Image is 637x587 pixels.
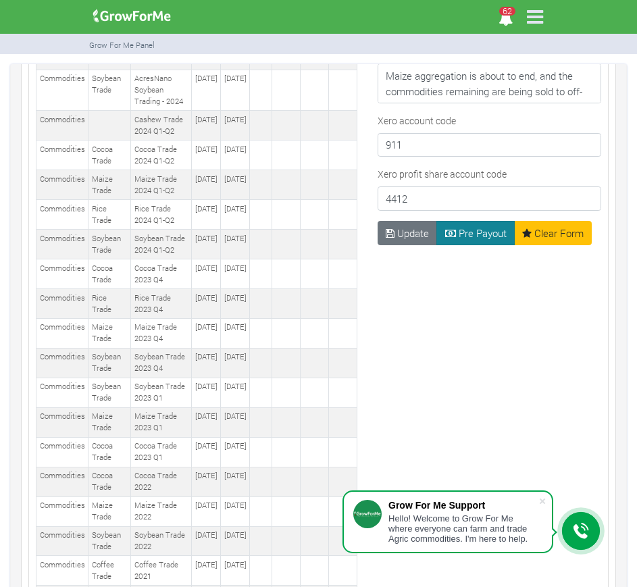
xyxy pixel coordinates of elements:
textarea: Maize aggregation is about to end, and the commodities remaining are being sold to off-takers. Up... [378,63,601,103]
td: Soybean Trade 2022 [131,526,192,556]
td: [DATE] [221,496,250,526]
button: Pre Payout [436,221,515,245]
td: Commodities [36,467,88,496]
td: [DATE] [221,70,250,111]
td: Commodities [36,407,88,437]
td: Soybean Trade 2023 Q4 [131,348,192,378]
td: Cocoa Trade 2022 [131,467,192,496]
td: Commodities [36,348,88,378]
td: [DATE] [192,170,221,200]
td: Cocoa Trade 2023 Q1 [131,437,192,467]
td: Commodities [36,141,88,170]
td: [DATE] [221,259,250,289]
td: Soybean Trade 2024 Q1-Q2 [131,230,192,259]
td: Cocoa Trade [88,141,131,170]
td: Cashew Trade 2024 Q1-Q2 [131,111,192,141]
td: Commodities [36,437,88,467]
td: [DATE] [192,496,221,526]
a: 62 [492,14,519,26]
td: [DATE] [192,467,221,496]
td: [DATE] [192,318,221,348]
td: Commodities [36,556,88,586]
td: Commodities [36,496,88,526]
label: Xero account code [378,113,456,128]
i: Notifications [492,3,519,34]
td: [DATE] [221,526,250,556]
td: Soybean Trade [88,230,131,259]
td: Maize Trade 2022 [131,496,192,526]
td: Soybean Trade [88,378,131,407]
td: Rice Trade 2024 Q1-Q2 [131,200,192,230]
td: Commodities [36,259,88,289]
td: Soybean Trade 2023 Q1 [131,378,192,407]
td: [DATE] [221,378,250,407]
div: Grow For Me Support [388,500,538,511]
td: Coffee Trade 2021 [131,556,192,586]
td: Rice Trade [88,289,131,319]
td: Cocoa Trade 2023 Q4 [131,259,192,289]
td: Commodities [36,289,88,319]
td: Maize Trade [88,407,131,437]
td: Commodities [36,111,88,141]
td: [DATE] [221,467,250,496]
td: [DATE] [221,289,250,319]
td: Commodities [36,70,88,111]
td: AcresNano Soybean Trading - 2024 [131,70,192,111]
td: [DATE] [192,70,221,111]
td: Commodities [36,170,88,200]
td: Commodities [36,230,88,259]
td: [DATE] [221,170,250,200]
td: [DATE] [192,111,221,141]
td: Commodities [36,200,88,230]
img: growforme image [88,3,176,30]
label: Xero profit share account code [378,167,507,181]
td: Maize Trade 2023 Q4 [131,318,192,348]
td: [DATE] [192,437,221,467]
td: Soybean Trade [88,348,131,378]
td: Rice Trade 2023 Q4 [131,289,192,319]
td: Cocoa Trade [88,467,131,496]
td: [DATE] [192,289,221,319]
a: Clear Form [514,221,592,245]
td: [DATE] [221,348,250,378]
td: [DATE] [192,141,221,170]
td: Maize Trade [88,496,131,526]
td: [DATE] [221,230,250,259]
span: 62 [499,7,515,16]
small: Grow For Me Panel [89,40,155,50]
td: [DATE] [192,348,221,378]
td: Soybean Trade [88,70,131,111]
td: [DATE] [192,259,221,289]
td: [DATE] [221,200,250,230]
td: [DATE] [192,407,221,437]
td: Commodities [36,378,88,407]
td: [DATE] [192,378,221,407]
td: Cocoa Trade [88,437,131,467]
td: Cocoa Trade [88,259,131,289]
td: Soybean Trade [88,526,131,556]
td: [DATE] [192,556,221,586]
td: Maize Trade 2024 Q1-Q2 [131,170,192,200]
td: [DATE] [221,141,250,170]
td: [DATE] [221,407,250,437]
td: Cocoa Trade 2024 Q1-Q2 [131,141,192,170]
td: [DATE] [221,437,250,467]
td: Commodities [36,526,88,556]
td: Commodities [36,318,88,348]
td: [DATE] [221,111,250,141]
td: [DATE] [221,556,250,586]
td: [DATE] [192,526,221,556]
button: Update [378,221,438,245]
td: Maize Trade [88,170,131,200]
td: [DATE] [221,318,250,348]
td: Coffee Trade [88,556,131,586]
td: Maize Trade 2023 Q1 [131,407,192,437]
td: [DATE] [192,230,221,259]
td: [DATE] [192,200,221,230]
td: Maize Trade [88,318,131,348]
div: Hello! Welcome to Grow For Me where everyone can farm and trade Agric commodities. I'm here to help. [388,513,538,544]
td: Rice Trade [88,200,131,230]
